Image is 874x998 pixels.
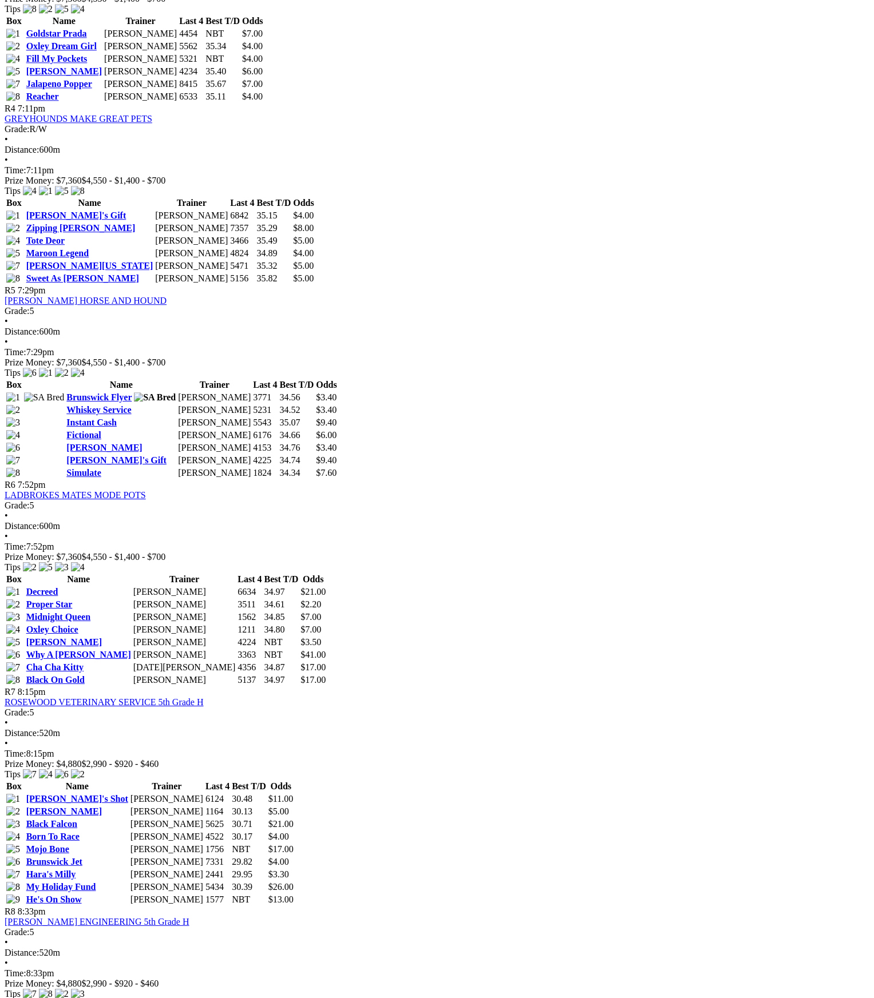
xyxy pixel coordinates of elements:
td: [PERSON_NAME] [177,442,251,454]
td: 35.07 [279,417,315,428]
td: 34.52 [279,404,315,416]
a: Sweet As [PERSON_NAME] [26,273,139,283]
div: Prize Money: $7,360 [5,176,869,186]
td: 5321 [179,53,204,65]
span: $5.00 [293,273,314,283]
span: Box [6,16,22,26]
a: [PERSON_NAME] HORSE AND HOUND [5,296,167,305]
img: 8 [71,186,85,196]
div: 8:15pm [5,749,869,759]
span: Distance: [5,327,39,336]
td: [PERSON_NAME] [155,248,228,259]
img: 5 [6,637,20,647]
img: 5 [6,844,20,854]
td: 30.48 [231,793,267,805]
th: Last 4 [237,574,262,585]
td: [PERSON_NAME] [133,649,236,661]
a: He's On Show [26,894,82,904]
th: Trainer [104,15,177,27]
td: 1164 [205,806,230,817]
a: [PERSON_NAME] ENGINEERING 5th Grade H [5,917,189,927]
img: 3 [6,819,20,829]
span: Distance: [5,728,39,738]
span: Tips [5,4,21,14]
td: [PERSON_NAME] [155,210,228,221]
img: 1 [6,29,20,39]
img: 8 [6,92,20,102]
span: 8:15pm [18,687,46,697]
span: Box [6,574,22,584]
td: 34.61 [264,599,299,610]
a: GREYHOUNDS MAKE GREAT PETS [5,114,152,124]
img: 1 [6,587,20,597]
a: [PERSON_NAME]'s Gift [26,210,126,220]
a: Whiskey Service [66,405,131,415]
td: 3771 [252,392,278,403]
td: NBT [264,649,299,661]
td: 1824 [252,467,278,479]
a: Goldstar Prada [26,29,87,38]
td: 35.67 [205,78,240,90]
td: [PERSON_NAME] [104,53,177,65]
span: $6.00 [242,66,263,76]
th: Trainer [130,781,204,792]
th: Last 4 [179,15,204,27]
img: 4 [23,186,37,196]
th: Last 4 [252,379,278,391]
img: 8 [6,675,20,685]
img: 7 [6,261,20,271]
span: $4.00 [242,41,263,51]
td: 35.29 [256,222,292,234]
img: 6 [6,650,20,660]
span: $11.00 [268,794,293,804]
a: Zipping [PERSON_NAME] [26,223,136,233]
td: [PERSON_NAME] [155,235,228,246]
span: $4.00 [293,248,314,258]
span: Time: [5,749,26,758]
td: [PERSON_NAME] [177,467,251,479]
span: $5.00 [293,261,314,271]
span: R5 [5,285,15,295]
a: Black On Gold [26,675,85,685]
a: LADBROKES MATES MODE POTS [5,490,146,500]
td: [PERSON_NAME] [104,78,177,90]
td: [PERSON_NAME] [155,260,228,272]
span: $4,550 - $1,400 - $700 [82,552,166,562]
td: 35.34 [205,41,240,52]
img: 6 [6,857,20,867]
th: Best T/D [279,379,315,391]
div: 520m [5,728,869,738]
span: 7:29pm [18,285,46,295]
td: 34.89 [256,248,292,259]
a: [PERSON_NAME] [26,66,102,76]
div: 7:52pm [5,542,869,552]
td: 34.76 [279,442,315,454]
a: Born To Race [26,832,80,841]
span: • [5,134,8,144]
td: 6634 [237,586,262,598]
img: 6 [23,368,37,378]
td: 5471 [230,260,255,272]
img: 5 [55,186,69,196]
a: Hara's Milly [26,869,76,879]
td: 3466 [230,235,255,246]
a: Proper Star [26,599,73,609]
td: [PERSON_NAME] [133,586,236,598]
img: 4 [39,769,53,780]
td: [PERSON_NAME] [177,430,251,441]
div: 7:29pm [5,347,869,357]
div: Prize Money: $7,360 [5,357,869,368]
img: 1 [6,392,20,403]
img: 3 [6,418,20,428]
img: 4 [71,368,85,378]
td: 1562 [237,611,262,623]
td: 34.34 [279,467,315,479]
td: 4153 [252,442,278,454]
span: $4,550 - $1,400 - $700 [82,176,166,185]
td: [DATE][PERSON_NAME] [133,662,236,673]
span: $21.00 [300,587,326,597]
td: 7357 [230,222,255,234]
td: 5543 [252,417,278,428]
span: $3.50 [300,637,321,647]
td: 34.80 [264,624,299,635]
